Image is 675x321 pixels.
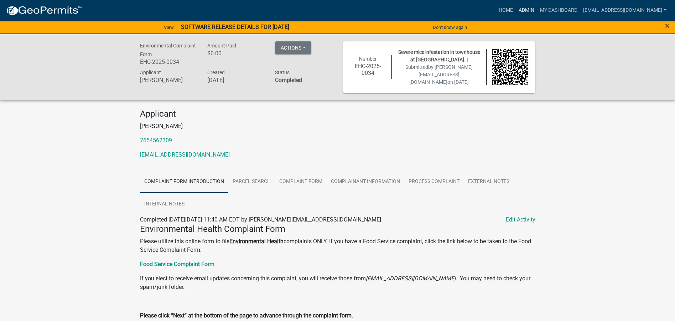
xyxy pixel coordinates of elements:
a: External Notes [464,170,514,193]
a: Internal Notes [140,193,189,216]
h6: [PERSON_NAME] [140,77,197,83]
span: Status [275,70,290,75]
a: Food Service Complaint Form [140,261,214,267]
span: Amount Paid [207,43,236,49]
p: If you elect to receive email updates concerning this complaint, you will receive those from . Yo... [140,274,535,291]
span: by [PERSON_NAME][EMAIL_ADDRESS][DOMAIN_NAME] [409,64,473,85]
a: Complainant Information [327,170,404,193]
h4: Environmental Health Complaint Form [140,224,535,234]
p: [PERSON_NAME] [140,122,535,131]
a: Complaint Form [275,170,327,193]
a: View [161,21,177,33]
img: QR code [492,49,528,86]
span: Applicant [140,70,161,75]
h6: EHC-2025-0034 [140,58,197,65]
a: Home [496,4,516,17]
strong: Environmental Health [229,238,284,245]
span: Completed [DATE][DATE] 11:40 AM EDT by [PERSON_NAME][EMAIL_ADDRESS][DOMAIN_NAME] [140,216,381,223]
span: Severe mice infestation in townhouse at [GEOGRAPHIC_DATA]. | [398,49,480,62]
i: [EMAIL_ADDRESS][DOMAIN_NAME] [366,275,456,282]
span: Created [207,70,225,75]
h6: EHC-2025-0034 [350,63,386,76]
strong: Completed [275,77,302,83]
button: Don't show again [430,21,470,33]
a: 7654562309 [140,137,172,144]
a: Process Complaint [404,170,464,193]
p: Please utilize this online form to file complaints ONLY. If you have a Food Service complaint, cl... [140,237,535,254]
a: Admin [516,4,537,17]
a: Edit Activity [506,215,535,224]
a: [EMAIL_ADDRESS][DOMAIN_NAME] [580,4,669,17]
a: Parcel search [228,170,275,193]
span: Submitted on [DATE] [405,64,473,85]
strong: SOFTWARE RELEASE DETAILS FOR [DATE] [181,24,289,30]
button: Actions [275,41,311,54]
span: Number [359,56,377,62]
h6: $0.00 [207,50,264,57]
h6: [DATE] [207,77,264,83]
a: My Dashboard [537,4,580,17]
span: × [665,21,670,31]
h4: Applicant [140,109,535,119]
span: Environmental Complaint Form [140,43,196,57]
strong: Please click “Next” at the bottom of the page to advance through the complaint form. [140,312,353,319]
button: Close [665,21,670,30]
a: [EMAIL_ADDRESS][DOMAIN_NAME] [140,151,230,158]
a: Complaint Form Introduction [140,170,228,193]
